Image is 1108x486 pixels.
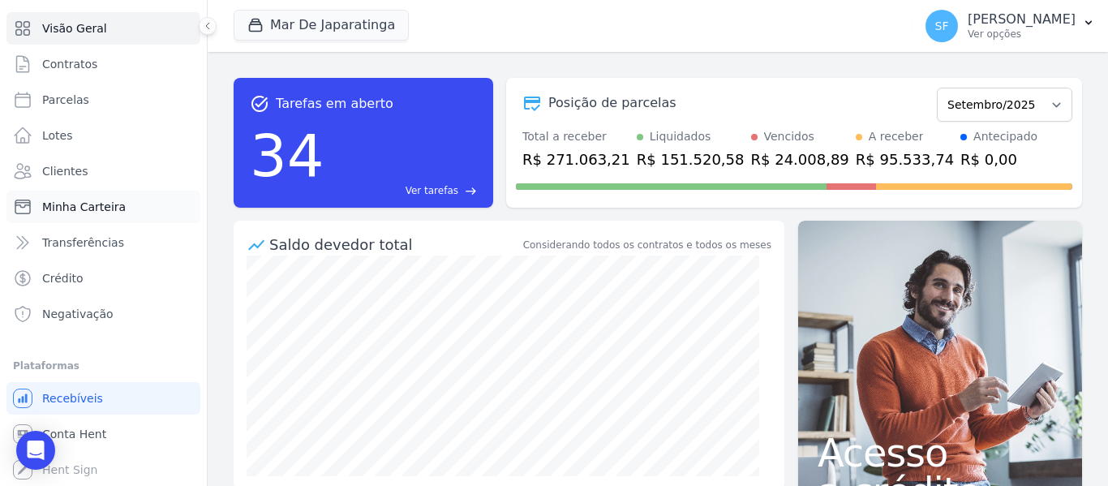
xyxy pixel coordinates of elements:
[6,12,200,45] a: Visão Geral
[764,128,814,145] div: Vencidos
[522,148,630,170] div: R$ 271.063,21
[42,390,103,406] span: Recebíveis
[42,127,73,144] span: Lotes
[6,191,200,223] a: Minha Carteira
[269,234,520,256] div: Saldo devedor total
[973,128,1037,145] div: Antecipado
[250,94,269,114] span: task_alt
[42,92,89,108] span: Parcelas
[913,3,1108,49] button: SF [PERSON_NAME] Ver opções
[935,20,949,32] span: SF
[523,238,771,252] div: Considerando todos os contratos e todos os meses
[6,48,200,80] a: Contratos
[522,128,630,145] div: Total a receber
[6,418,200,450] a: Conta Hent
[856,148,954,170] div: R$ 95.533,74
[6,382,200,415] a: Recebíveis
[42,20,107,37] span: Visão Geral
[6,155,200,187] a: Clientes
[16,431,55,470] div: Open Intercom Messenger
[42,234,124,251] span: Transferências
[6,84,200,116] a: Parcelas
[6,298,200,330] a: Negativação
[960,148,1037,170] div: R$ 0,00
[331,183,477,198] a: Ver tarefas east
[637,148,745,170] div: R$ 151.520,58
[42,270,84,286] span: Crédito
[869,128,924,145] div: A receber
[548,93,676,113] div: Posição de parcelas
[42,199,126,215] span: Minha Carteira
[465,185,477,197] span: east
[650,128,711,145] div: Liquidados
[6,226,200,259] a: Transferências
[751,148,849,170] div: R$ 24.008,89
[42,426,106,442] span: Conta Hent
[42,56,97,72] span: Contratos
[818,433,1063,472] span: Acesso
[6,262,200,295] a: Crédito
[968,28,1076,41] p: Ver opções
[42,163,88,179] span: Clientes
[42,306,114,322] span: Negativação
[6,119,200,152] a: Lotes
[968,11,1076,28] p: [PERSON_NAME]
[250,114,324,198] div: 34
[406,183,458,198] span: Ver tarefas
[13,356,194,376] div: Plataformas
[276,94,393,114] span: Tarefas em aberto
[234,10,409,41] button: Mar De Japaratinga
